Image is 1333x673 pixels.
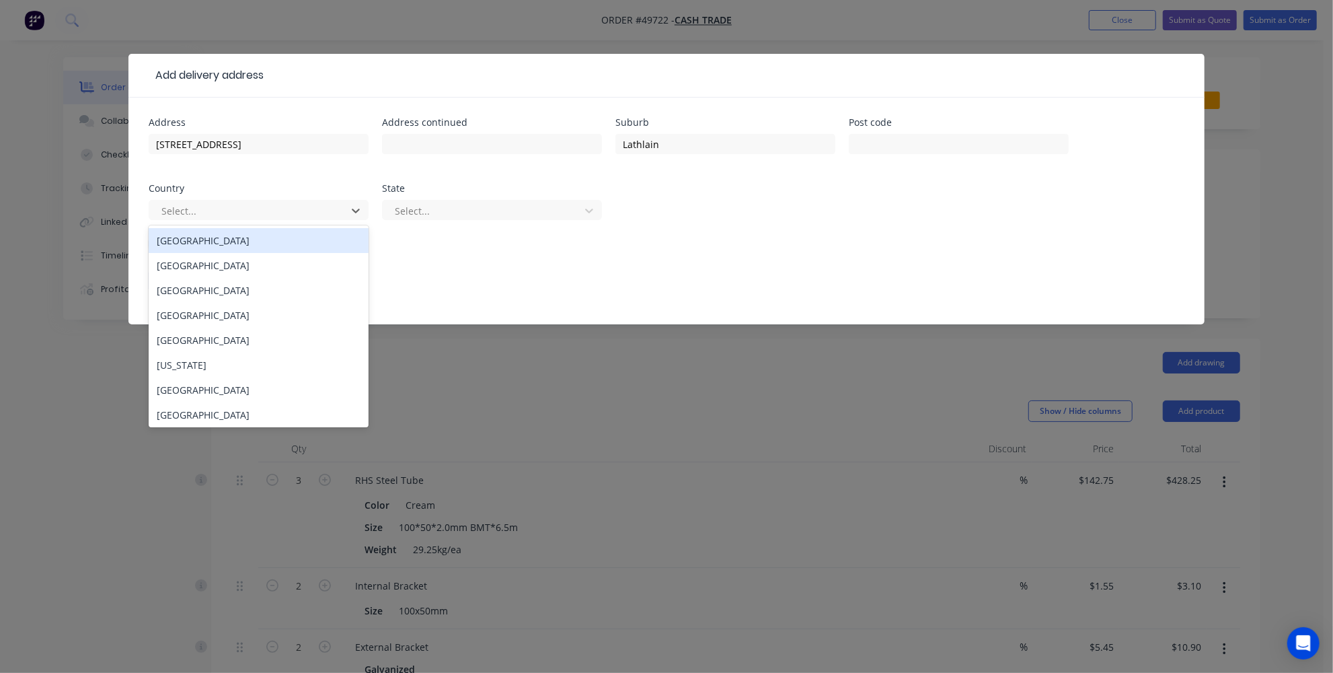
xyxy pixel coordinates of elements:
[149,278,369,303] div: [GEOGRAPHIC_DATA]
[149,353,369,378] div: [US_STATE]
[1287,627,1320,660] div: Open Intercom Messenger
[382,184,602,193] div: State
[149,67,264,83] div: Add delivery address
[149,118,369,127] div: Address
[149,402,369,427] div: [GEOGRAPHIC_DATA]
[149,328,369,353] div: [GEOGRAPHIC_DATA]
[149,184,369,193] div: Country
[149,228,369,253] div: [GEOGRAPHIC_DATA]
[849,118,1069,127] div: Post code
[382,118,602,127] div: Address continued
[615,118,835,127] div: Suburb
[149,378,369,402] div: [GEOGRAPHIC_DATA]
[149,303,369,328] div: [GEOGRAPHIC_DATA]
[149,253,369,278] div: [GEOGRAPHIC_DATA]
